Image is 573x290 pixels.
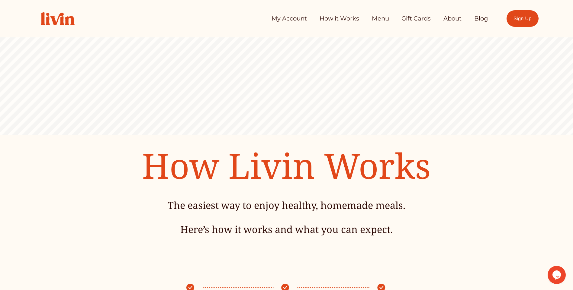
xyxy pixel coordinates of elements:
a: About [443,13,462,25]
a: Sign Up [507,10,539,27]
h4: Here’s how it works and what you can expect. [105,223,467,236]
a: My Account [272,13,307,25]
a: Gift Cards [401,13,431,25]
iframe: chat widget [548,266,567,284]
img: Livin [34,6,81,32]
span: How Livin Works [142,142,431,189]
a: Menu [372,13,389,25]
a: How it Works [320,13,359,25]
h4: The easiest way to enjoy healthy, homemade meals. [105,199,467,212]
a: Blog [474,13,488,25]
